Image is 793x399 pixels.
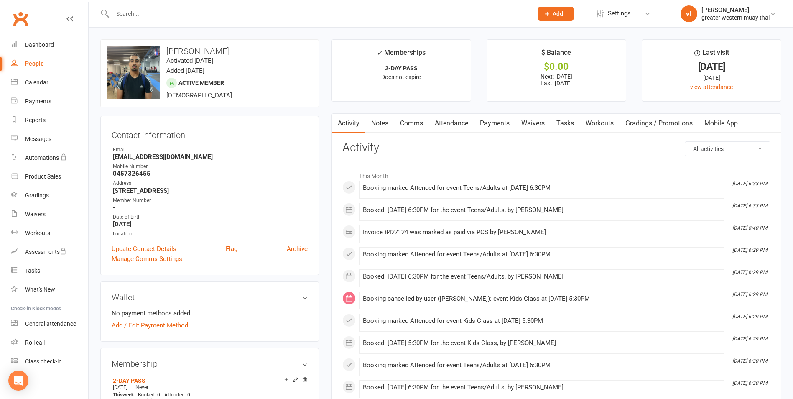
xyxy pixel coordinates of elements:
div: Gradings [25,192,49,199]
div: Reports [25,117,46,123]
div: Assessments [25,248,66,255]
input: Search... [110,8,527,20]
div: Memberships [377,47,426,63]
a: Comms [394,114,429,133]
span: Add [553,10,563,17]
div: Waivers [25,211,46,217]
strong: [EMAIL_ADDRESS][DOMAIN_NAME] [113,153,308,161]
i: [DATE] 6:29 PM [732,314,767,320]
a: Reports [11,111,88,130]
h3: Activity [342,141,770,154]
div: [DATE] [650,73,773,82]
a: Messages [11,130,88,148]
strong: - [113,204,308,211]
i: [DATE] 6:33 PM [732,203,767,209]
div: Calendar [25,79,48,86]
strong: 2-DAY PASS [385,65,418,72]
h3: Wallet [112,293,308,302]
div: Booked: [DATE] 6:30PM for the event Teens/Adults, by [PERSON_NAME] [363,207,721,214]
button: Add [538,7,574,21]
a: Product Sales [11,167,88,186]
a: Flag [226,244,237,254]
time: Added [DATE] [166,67,204,74]
strong: 0457326455 [113,170,308,177]
a: Notes [365,114,394,133]
span: Attended: 0 [164,392,190,398]
img: image1753180835.png [107,46,160,99]
i: [DATE] 6:30 PM [732,358,767,364]
div: Email [113,146,308,154]
div: Date of Birth [113,213,308,221]
a: Workouts [11,224,88,243]
i: [DATE] 6:29 PM [732,292,767,297]
a: 2-DAY PASS [113,377,145,384]
i: [DATE] 6:33 PM [732,181,767,187]
i: [DATE] 6:29 PM [732,247,767,253]
div: $ Balance [541,47,571,62]
li: This Month [342,167,770,181]
strong: [STREET_ADDRESS] [113,187,308,194]
div: Mobile Number [113,163,308,171]
div: Booked: [DATE] 5:30PM for the event Kids Class, by [PERSON_NAME] [363,340,721,347]
span: Active member [178,79,224,86]
div: Roll call [25,339,45,346]
div: vl [681,5,697,22]
h3: [PERSON_NAME] [107,46,312,56]
div: Last visit [694,47,729,62]
div: Booking marked Attended for event Kids Class at [DATE] 5:30PM [363,317,721,325]
div: Workouts [25,230,50,236]
div: Payments [25,98,51,105]
a: Gradings / Promotions [620,114,699,133]
a: Mobile App [699,114,744,133]
a: Class kiosk mode [11,352,88,371]
h3: Membership [112,359,308,368]
div: Booking cancelled by user ([PERSON_NAME]): event Kids Class at [DATE] 5:30PM [363,295,721,302]
div: [DATE] [650,62,773,71]
div: week [111,392,136,398]
div: Booking marked Attended for event Teens/Adults at [DATE] 6:30PM [363,184,721,192]
a: Payments [11,92,88,111]
i: ✓ [377,49,382,57]
a: Waivers [515,114,551,133]
a: Workouts [580,114,620,133]
div: Class check-in [25,358,62,365]
i: [DATE] 6:30 PM [732,380,767,386]
a: Manage Comms Settings [112,254,182,264]
a: Waivers [11,205,88,224]
a: Payments [474,114,515,133]
div: Location [113,230,308,238]
div: Dashboard [25,41,54,48]
div: Product Sales [25,173,61,180]
a: Clubworx [10,8,31,29]
a: Add / Edit Payment Method [112,320,188,330]
a: Update Contact Details [112,244,176,254]
i: [DATE] 6:29 PM [732,336,767,342]
div: Automations [25,154,59,161]
span: Does not expire [381,74,421,80]
li: No payment methods added [112,308,308,318]
span: This [113,392,122,398]
div: greater western muay thai [701,14,770,21]
div: Booking marked Attended for event Teens/Adults at [DATE] 6:30PM [363,362,721,369]
h3: Contact information [112,127,308,140]
a: Activity [332,114,365,133]
a: Tasks [11,261,88,280]
time: Activated [DATE] [166,57,213,64]
span: Booked: 0 [138,392,160,398]
strong: [DATE] [113,220,308,228]
div: $0.00 [495,62,618,71]
div: Address [113,179,308,187]
a: People [11,54,88,73]
div: Messages [25,136,51,142]
i: [DATE] 8:40 PM [732,225,767,231]
div: General attendance [25,320,76,327]
div: — [111,384,308,391]
a: Assessments [11,243,88,261]
i: [DATE] 6:29 PM [732,269,767,275]
a: Gradings [11,186,88,205]
a: Archive [287,244,308,254]
div: Member Number [113,197,308,205]
a: What's New [11,280,88,299]
div: Booked: [DATE] 6:30PM for the event Teens/Adults, by [PERSON_NAME] [363,273,721,280]
span: Settings [608,4,631,23]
